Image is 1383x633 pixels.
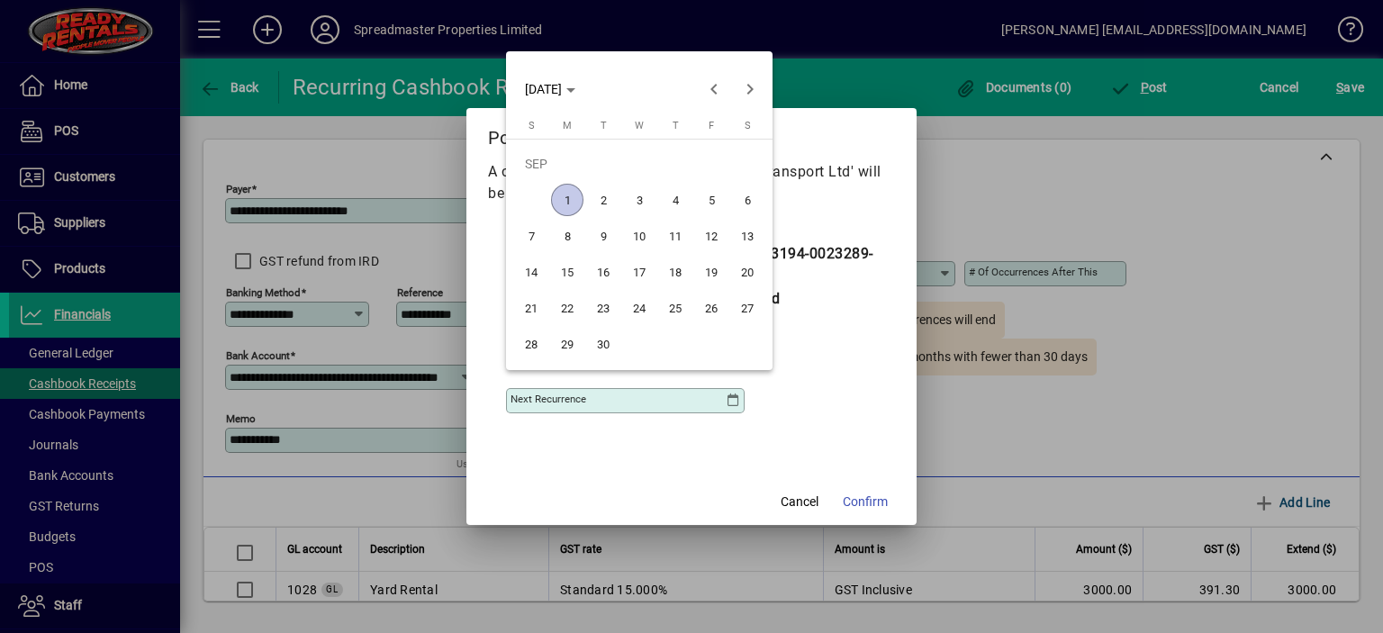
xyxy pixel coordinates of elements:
span: 3 [623,184,655,216]
span: 11 [659,220,691,252]
button: Sat Sep 20 2025 [729,254,765,290]
span: 22 [551,292,583,324]
span: 21 [515,292,547,324]
button: Tue Sep 16 2025 [585,254,621,290]
span: M [563,120,572,131]
span: 29 [551,328,583,360]
span: 7 [515,220,547,252]
button: Tue Sep 30 2025 [585,326,621,362]
button: Mon Sep 01 2025 [549,182,585,218]
button: Thu Sep 18 2025 [657,254,693,290]
span: 1 [551,184,583,216]
button: Thu Sep 25 2025 [657,290,693,326]
button: Wed Sep 17 2025 [621,254,657,290]
button: Sat Sep 06 2025 [729,182,765,218]
button: Previous month [696,71,732,107]
button: Mon Sep 22 2025 [549,290,585,326]
span: 5 [695,184,728,216]
td: SEP [513,146,765,182]
button: Thu Sep 11 2025 [657,218,693,254]
span: W [635,120,644,131]
button: Fri Sep 12 2025 [693,218,729,254]
button: Mon Sep 29 2025 [549,326,585,362]
span: 13 [731,220,764,252]
span: 15 [551,256,583,288]
button: Sun Sep 21 2025 [513,290,549,326]
span: [DATE] [525,82,562,96]
span: S [529,120,535,131]
span: T [601,120,607,131]
span: 6 [731,184,764,216]
span: 26 [695,292,728,324]
button: Next month [732,71,768,107]
span: 23 [587,292,619,324]
button: Wed Sep 03 2025 [621,182,657,218]
button: Fri Sep 19 2025 [693,254,729,290]
button: Wed Sep 24 2025 [621,290,657,326]
span: 20 [731,256,764,288]
span: 8 [551,220,583,252]
button: Choose month and year [518,73,583,105]
span: 30 [587,328,619,360]
span: 10 [623,220,655,252]
button: Sat Sep 27 2025 [729,290,765,326]
span: 14 [515,256,547,288]
span: 25 [659,292,691,324]
button: Thu Sep 04 2025 [657,182,693,218]
button: Tue Sep 09 2025 [585,218,621,254]
span: 18 [659,256,691,288]
span: 17 [623,256,655,288]
span: 24 [623,292,655,324]
button: Sat Sep 13 2025 [729,218,765,254]
button: Sun Sep 07 2025 [513,218,549,254]
span: 19 [695,256,728,288]
button: Mon Sep 15 2025 [549,254,585,290]
button: Fri Sep 26 2025 [693,290,729,326]
span: 9 [587,220,619,252]
button: Fri Sep 05 2025 [693,182,729,218]
button: Sun Sep 14 2025 [513,254,549,290]
button: Tue Sep 23 2025 [585,290,621,326]
span: 28 [515,328,547,360]
span: T [673,120,679,131]
span: 27 [731,292,764,324]
span: 12 [695,220,728,252]
span: 16 [587,256,619,288]
span: F [709,120,714,131]
span: 4 [659,184,691,216]
span: S [745,120,751,131]
button: Tue Sep 02 2025 [585,182,621,218]
span: 2 [587,184,619,216]
button: Sun Sep 28 2025 [513,326,549,362]
button: Mon Sep 08 2025 [549,218,585,254]
button: Wed Sep 10 2025 [621,218,657,254]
